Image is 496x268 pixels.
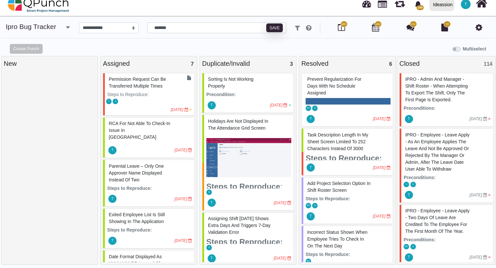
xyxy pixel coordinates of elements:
span: 6 [389,61,392,67]
span: T [408,256,410,259]
strong: Steps to Reproduce: [206,237,283,246]
span: J [115,100,116,103]
i: Low [289,103,291,107]
strong: Steps to Reproduce: [107,186,152,191]
img: 33716770-52d9-4198-9b6a-f39b2f6e5fd4.png [206,133,291,182]
span: #81805 [307,181,371,193]
span: Selvarani [206,190,212,195]
i: [DATE] [174,238,187,243]
span: #77206 [208,216,270,235]
i: High [488,117,491,121]
i: Medium [189,108,192,112]
i: Due Date [483,193,487,197]
span: T [111,197,113,201]
div: Duplicate/Invalid [202,59,294,68]
i: [DATE] [470,117,482,121]
span: #80312 [109,121,170,140]
i: Punch Discussion [406,23,414,31]
span: T [310,166,312,169]
i: Due Date [185,108,188,112]
span: Mohammed Yakub Raza Khan A [404,244,409,249]
i: e.g: punch or !ticket or &Type or #Status or @username or $priority or *iteration or ^additionalf... [306,25,311,31]
span: T [111,148,113,152]
a: ipro Bug Tracker [6,23,56,30]
span: K [412,183,414,186]
span: V [412,246,414,248]
i: Due Date [387,214,391,218]
span: Jayalakshmi [113,99,118,104]
span: S [314,205,316,207]
span: Thalha [405,115,413,123]
span: Mohammed Yakub Raza Khan A [306,203,311,208]
span: Thalha [307,212,315,220]
i: [DATE] [470,193,482,197]
i: Due Date [387,166,391,170]
i: Document Library [441,23,448,31]
span: #71612 [109,77,166,89]
i: Due Date [283,103,287,107]
span: 221 [411,22,416,27]
span: MY [405,246,408,248]
span: T [310,117,312,120]
span: T [211,257,213,260]
span: #61245 [208,77,254,89]
strong: Steps to Reproduce: [107,227,152,233]
span: 114 [484,61,492,67]
span: 482 [376,22,381,27]
button: Save [266,23,283,33]
span: Selvarani [206,245,212,250]
i: Due Date [188,239,192,243]
span: 20 [446,22,449,27]
button: Create Punch [10,44,43,54]
span: Thalha [108,237,117,245]
span: Mohammed Yakub Raza Khan A [306,259,311,264]
span: T [310,215,312,218]
i: Due Date [188,197,192,201]
i: Due Date [188,148,192,152]
span: #75370 [208,119,268,131]
span: Mohammed Yakub Raza Khan A [306,106,311,111]
span: #61090 [405,132,470,172]
span: #81823 [307,230,367,248]
span: #82224 [109,163,164,182]
strong: Preconditions: [404,175,435,180]
i: Due Date [287,256,291,260]
strong: Steps to Reproduce: [306,154,382,162]
span: Thalha [405,253,413,261]
i: Document Task [187,76,191,80]
i: [DATE] [373,214,386,219]
i: Due Date [387,117,391,121]
span: T [464,2,467,6]
i: High [488,193,491,197]
span: 3 [290,61,293,67]
span: Thalha [108,146,117,154]
span: Thalha [106,99,112,104]
span: #81774 [307,132,368,151]
i: [DATE] [373,117,386,121]
h3: : [206,182,291,191]
span: S [208,247,210,249]
span: T [408,117,410,120]
span: Thalha [208,254,216,262]
span: Selvarani [312,203,318,208]
span: Vinusha [410,244,416,249]
i: [DATE] [470,255,482,260]
i: [DATE] [174,197,187,201]
strong: Steps to Reproduce: [306,252,350,257]
strong: Steps to Reproduce: [306,196,350,201]
div: Resolved [301,59,393,68]
span: #81686 [307,77,362,95]
i: [DATE] [373,165,386,170]
i: Due Date [483,117,487,121]
span: Thalha [307,115,315,123]
span: Vinusha [404,182,409,187]
span: T [108,100,109,103]
span: V [406,183,407,186]
i: [DATE] [274,201,286,205]
i: [DATE] [274,256,286,261]
span: MY [307,107,310,109]
span: T [211,104,213,107]
span: S [314,107,316,109]
span: Selvarani [312,106,318,111]
strong: Precondition: [206,92,236,97]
